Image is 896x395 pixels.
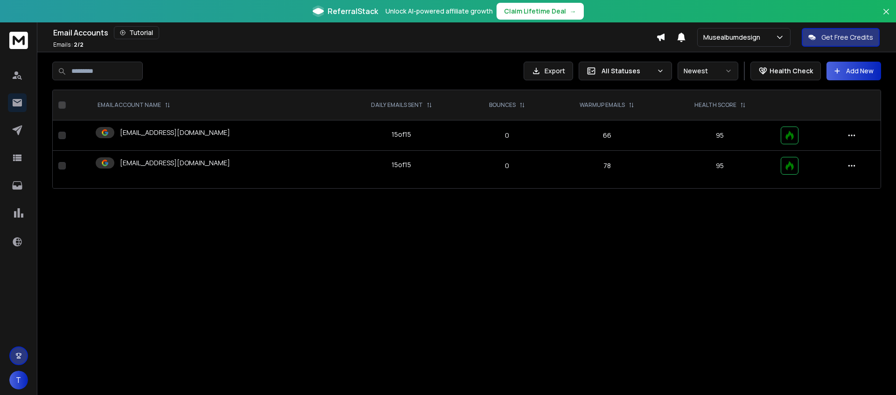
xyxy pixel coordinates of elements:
[9,371,28,389] button: T
[114,26,159,39] button: Tutorial
[580,101,625,109] p: WARMUP EMAILS
[489,101,516,109] p: BOUNCES
[678,62,738,80] button: Newest
[392,130,411,139] div: 15 of 15
[470,161,544,170] p: 0
[802,28,880,47] button: Get Free Credits
[328,6,378,17] span: ReferralStack
[549,120,665,151] td: 66
[385,7,493,16] p: Unlock AI-powered affiliate growth
[371,101,423,109] p: DAILY EMAILS SENT
[549,151,665,181] td: 78
[497,3,584,20] button: Claim Lifetime Deal→
[392,160,411,169] div: 15 of 15
[120,128,230,137] p: [EMAIL_ADDRESS][DOMAIN_NAME]
[694,101,736,109] p: HEALTH SCORE
[665,120,775,151] td: 95
[524,62,573,80] button: Export
[570,7,576,16] span: →
[750,62,821,80] button: Health Check
[821,33,873,42] p: Get Free Credits
[98,101,170,109] div: EMAIL ACCOUNT NAME
[602,66,653,76] p: All Statuses
[470,131,544,140] p: 0
[665,151,775,181] td: 95
[120,158,230,168] p: [EMAIL_ADDRESS][DOMAIN_NAME]
[53,41,84,49] p: Emails :
[703,33,764,42] p: Musealbumdesign
[826,62,881,80] button: Add New
[53,26,656,39] div: Email Accounts
[770,66,813,76] p: Health Check
[74,41,84,49] span: 2 / 2
[880,6,892,28] button: Close banner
